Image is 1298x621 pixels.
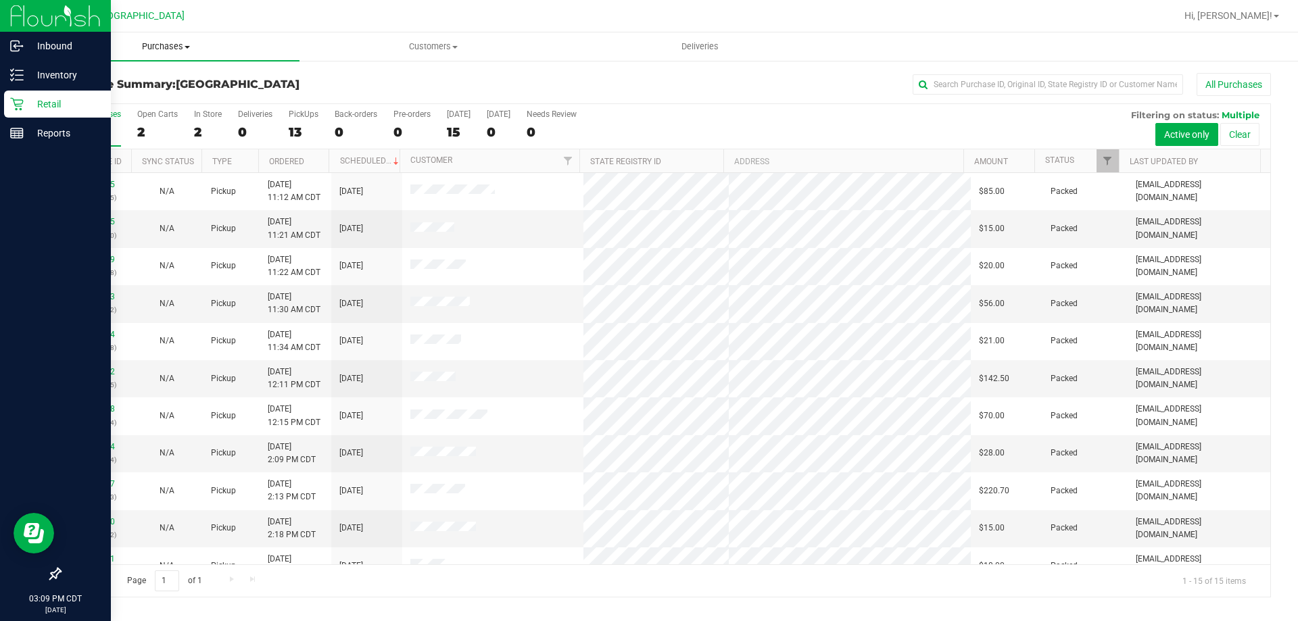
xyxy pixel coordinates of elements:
div: 13 [289,124,318,140]
a: Amount [974,157,1008,166]
p: Retail [24,96,105,112]
span: Not Applicable [160,187,174,196]
a: Customer [410,155,452,165]
span: [EMAIL_ADDRESS][DOMAIN_NAME] [1136,516,1262,541]
span: $85.00 [979,185,1005,198]
span: $15.00 [979,222,1005,235]
span: [DATE] [339,409,363,422]
span: [DATE] 11:30 AM CDT [268,291,320,316]
span: $18.00 [979,560,1005,572]
span: [DATE] 2:09 PM CDT [268,441,316,466]
input: Search Purchase ID, Original ID, State Registry ID or Customer Name... [913,74,1183,95]
div: [DATE] [487,109,510,119]
span: [EMAIL_ADDRESS][DOMAIN_NAME] [1136,178,1262,204]
span: Pickup [211,334,236,347]
a: 12020864 [77,442,115,451]
a: Filter [557,149,579,172]
a: Sync Status [142,157,194,166]
th: Address [723,149,963,173]
span: [DATE] [339,447,363,459]
span: Pickup [211,522,236,535]
span: [EMAIL_ADDRESS][DOMAIN_NAME] [1136,291,1262,316]
button: Active only [1155,123,1218,146]
span: [EMAIL_ADDRESS][DOMAIN_NAME] [1136,216,1262,241]
span: Pickup [211,372,236,385]
span: [EMAIL_ADDRESS][DOMAIN_NAME] [1136,553,1262,578]
span: Pickup [211,560,236,572]
span: Packed [1051,522,1078,535]
inline-svg: Inbound [10,39,24,53]
span: [DATE] [339,560,363,572]
a: Purchases [32,32,299,61]
span: [DATE] [339,522,363,535]
span: Multiple [1222,109,1259,120]
span: 1 - 15 of 15 items [1172,570,1257,591]
div: 2 [194,124,222,140]
span: $21.00 [979,334,1005,347]
button: N/A [160,447,174,459]
span: [EMAIL_ADDRESS][DOMAIN_NAME] [1136,366,1262,391]
a: Customers [299,32,567,61]
span: [GEOGRAPHIC_DATA] [176,78,299,91]
span: [DATE] [339,185,363,198]
inline-svg: Retail [10,97,24,111]
button: N/A [160,560,174,572]
div: 0 [393,124,431,140]
span: Not Applicable [160,224,174,233]
span: Not Applicable [160,523,174,532]
span: Packed [1051,409,1078,422]
span: [EMAIL_ADDRESS][DOMAIN_NAME] [1136,253,1262,279]
div: [DATE] [447,109,471,119]
a: 12019444 [77,330,115,339]
p: Inventory [24,67,105,83]
span: Page of 1 [116,570,213,591]
span: $56.00 [979,297,1005,310]
a: Type [212,157,232,166]
div: 0 [335,124,377,140]
span: [DATE] 12:11 PM CDT [268,366,320,391]
p: Inbound [24,38,105,54]
div: 0 [238,124,272,140]
a: 12018935 [77,217,115,226]
span: Packed [1051,297,1078,310]
span: Not Applicable [160,561,174,570]
a: Status [1045,155,1074,165]
span: [DATE] 11:22 AM CDT [268,253,320,279]
span: $15.00 [979,522,1005,535]
a: Scheduled [340,156,402,166]
span: Packed [1051,372,1078,385]
div: Pre-orders [393,109,431,119]
span: Not Applicable [160,486,174,495]
span: Pickup [211,409,236,422]
inline-svg: Inventory [10,68,24,82]
span: Pickup [211,259,236,272]
span: Not Applicable [160,411,174,420]
div: 0 [527,124,577,140]
button: All Purchases [1197,73,1271,96]
div: 15 [447,124,471,140]
button: N/A [160,485,174,497]
span: [DATE] 2:18 PM CDT [268,516,316,541]
span: Hi, [PERSON_NAME]! [1184,10,1272,21]
span: $70.00 [979,409,1005,422]
span: [DATE] 11:21 AM CDT [268,216,320,241]
span: Customers [300,41,566,53]
button: Clear [1220,123,1259,146]
button: N/A [160,334,174,347]
span: Pickup [211,485,236,497]
p: [DATE] [6,605,105,615]
span: $20.00 [979,259,1005,272]
span: Packed [1051,185,1078,198]
span: [DATE] [339,372,363,385]
a: Filter [1097,149,1119,172]
span: [EMAIL_ADDRESS][DOMAIN_NAME] [1136,478,1262,503]
span: [DATE] [339,334,363,347]
span: [DATE] 2:13 PM CDT [268,478,316,503]
a: 12020288 [77,404,115,414]
span: Not Applicable [160,299,174,308]
button: N/A [160,297,174,310]
a: 12021130 [77,517,115,526]
span: Not Applicable [160,448,174,457]
div: 0 [487,124,510,140]
span: [DATE] [339,485,363,497]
